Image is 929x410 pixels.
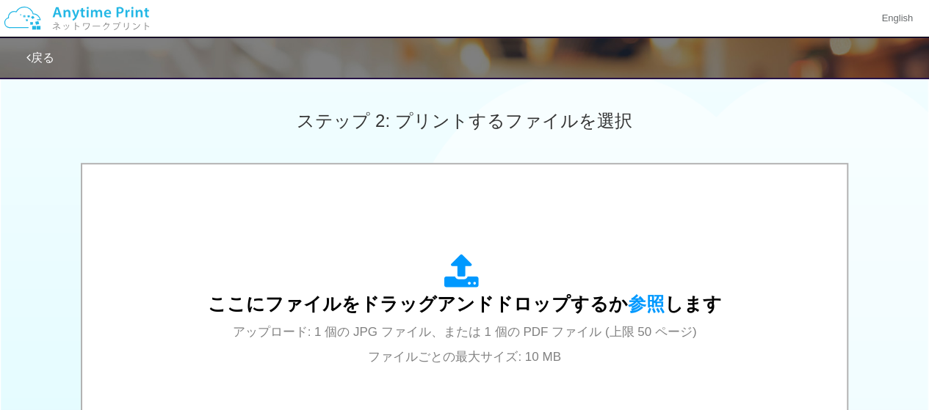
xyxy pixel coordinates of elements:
span: ステップ 2: プリントするファイルを選択 [297,111,632,131]
span: ここにファイルをドラッグアンドドロップするか します [208,293,722,314]
span: 参照 [628,293,665,314]
a: 戻る [26,51,54,64]
span: アップロード: 1 個の JPG ファイル、または 1 個の PDF ファイル (上限 50 ページ) ファイルごとの最大サイズ: 10 MB [233,325,697,364]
